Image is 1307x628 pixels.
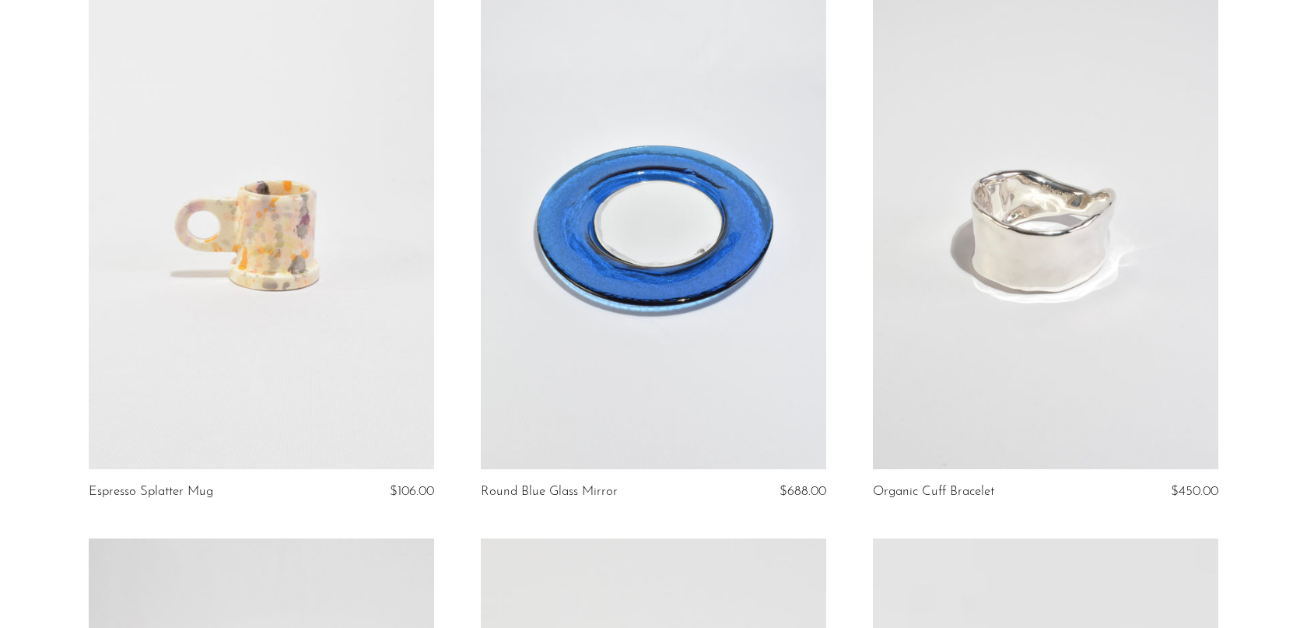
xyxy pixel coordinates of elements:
[780,485,826,498] span: $688.00
[390,485,434,498] span: $106.00
[1171,485,1218,498] span: $450.00
[481,485,618,499] a: Round Blue Glass Mirror
[89,485,213,499] a: Espresso Splatter Mug
[873,485,994,499] a: Organic Cuff Bracelet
